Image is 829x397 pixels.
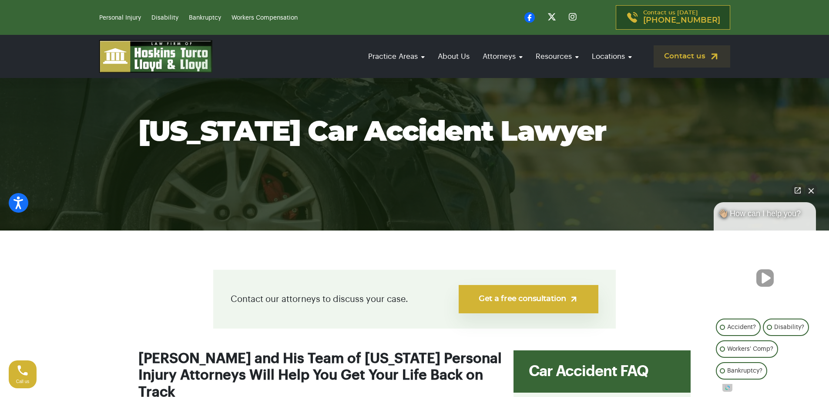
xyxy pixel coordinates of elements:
p: Disability? [774,322,804,333]
a: Get a free consultation [459,285,598,313]
a: Locations [587,44,636,69]
p: Workers' Comp? [727,344,773,354]
h1: [US_STATE] Car Accident Lawyer [138,117,691,148]
a: Resources [531,44,583,69]
img: arrow-up-right-light.svg [569,295,578,304]
p: Bankruptcy? [727,366,762,376]
a: Workers Compensation [232,15,298,21]
p: Contact us [DATE] [643,10,720,25]
a: Personal Injury [99,15,141,21]
span: [PHONE_NUMBER] [643,16,720,25]
a: Bankruptcy [189,15,221,21]
a: Contact us [DATE][PHONE_NUMBER] [616,5,730,30]
p: Accident? [727,322,756,333]
a: Attorneys [478,44,527,69]
a: About Us [433,44,474,69]
div: Car Accident FAQ [514,350,691,393]
div: Contact our attorneys to discuss your case. [213,270,616,329]
a: Practice Areas [364,44,429,69]
button: Close Intaker Chat Widget [805,184,817,197]
div: 👋🏼 How can I help you? [714,209,816,223]
img: logo [99,40,212,73]
a: Open intaker chat [722,384,732,392]
a: Disability [151,15,178,21]
a: Open direct chat [792,184,804,197]
a: Contact us [654,45,730,68]
span: Call us [16,379,30,384]
button: Unmute video [756,269,774,287]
